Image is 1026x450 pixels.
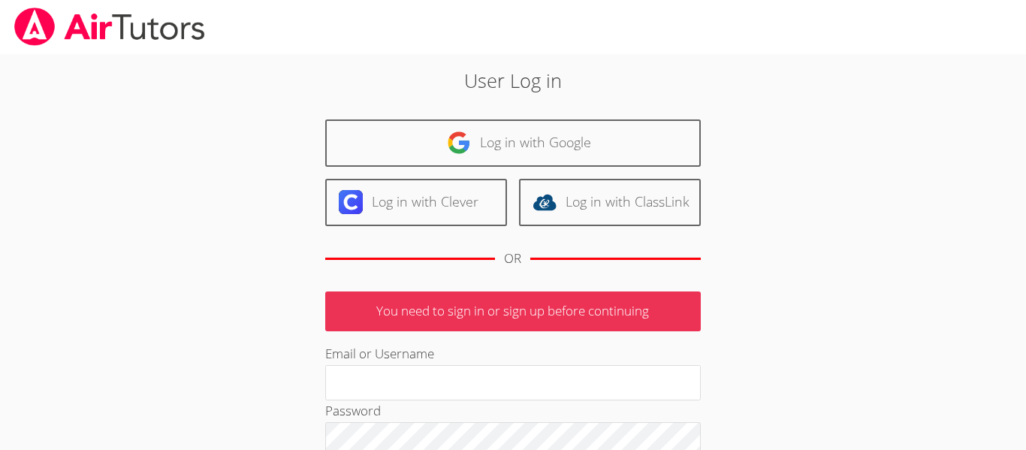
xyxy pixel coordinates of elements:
img: classlink-logo-d6bb404cc1216ec64c9a2012d9dc4662098be43eaf13dc465df04b49fa7ab582.svg [533,190,557,214]
img: airtutors_banner-c4298cdbf04f3fff15de1276eac7730deb9818008684d7c2e4769d2f7ddbe033.png [13,8,207,46]
a: Log in with ClassLink [519,179,701,226]
label: Email or Username [325,345,434,362]
a: Log in with Clever [325,179,507,226]
a: Log in with Google [325,119,701,167]
img: clever-logo-6eab21bc6e7a338710f1a6ff85c0baf02591cd810cc4098c63d3a4b26e2feb20.svg [339,190,363,214]
p: You need to sign in or sign up before continuing [325,291,701,331]
h2: User Log in [236,66,790,95]
div: OR [504,248,521,270]
label: Password [325,402,381,419]
img: google-logo-50288ca7cdecda66e5e0955fdab243c47b7ad437acaf1139b6f446037453330a.svg [447,131,471,155]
